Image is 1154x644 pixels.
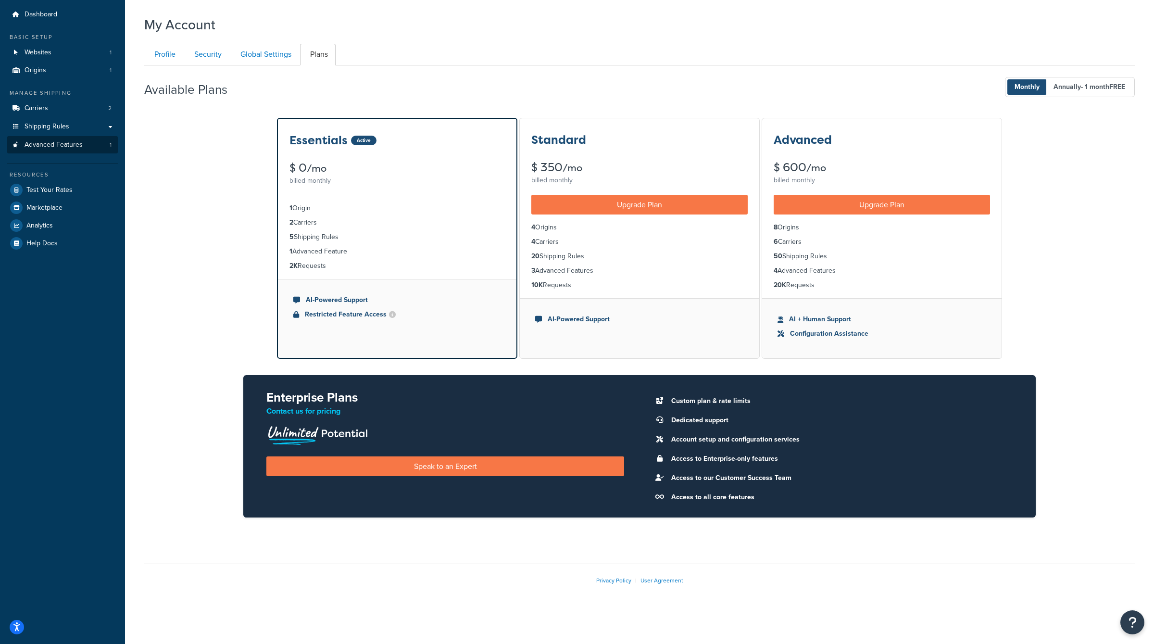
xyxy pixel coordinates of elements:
[289,162,505,174] div: $ 0
[289,261,505,271] li: Requests
[7,136,118,154] a: Advanced Features 1
[666,433,1013,446] li: Account setup and configuration services
[531,237,748,247] li: Carriers
[289,246,292,256] strong: 1
[778,314,986,325] li: AI + Human Support
[774,174,990,187] div: billed monthly
[774,251,990,262] li: Shipping Rules
[144,44,183,65] a: Profile
[7,235,118,252] a: Help Docs
[7,44,118,62] a: Websites 1
[535,314,744,325] li: AI-Powered Support
[26,222,53,230] span: Analytics
[144,15,215,34] h1: My Account
[7,171,118,179] div: Resources
[289,174,505,188] div: billed monthly
[351,136,376,145] div: Active
[531,174,748,187] div: billed monthly
[289,232,294,242] strong: 5
[26,186,73,194] span: Test Your Rates
[300,44,336,65] a: Plans
[25,49,51,57] span: Websites
[666,414,1013,427] li: Dedicated support
[774,134,832,146] h3: Advanced
[774,265,990,276] li: Advanced Features
[640,576,683,585] a: User Agreement
[289,261,298,271] strong: 2K
[289,232,505,242] li: Shipping Rules
[1007,79,1047,95] span: Monthly
[531,195,748,215] a: Upgrade Plan
[293,295,501,305] li: AI-Powered Support
[666,452,1013,466] li: Access to Enterprise-only features
[7,6,118,24] a: Dashboard
[531,251,539,261] strong: 20
[7,181,118,199] a: Test Your Rates
[25,104,48,113] span: Carriers
[774,265,778,276] strong: 4
[1005,77,1135,97] button: Monthly Annually- 1 monthFREE
[778,328,986,339] li: Configuration Assistance
[7,100,118,117] a: Carriers 2
[7,118,118,136] a: Shipping Rules
[7,217,118,234] a: Analytics
[7,199,118,216] a: Marketplace
[25,66,46,75] span: Origins
[25,11,57,19] span: Dashboard
[7,44,118,62] li: Websites
[266,423,368,445] img: Unlimited Potential
[289,203,505,214] li: Origin
[144,83,242,97] h2: Available Plans
[289,217,505,228] li: Carriers
[531,280,748,290] li: Requests
[25,141,83,149] span: Advanced Features
[1109,82,1125,92] b: FREE
[110,49,112,57] span: 1
[289,203,292,213] strong: 1
[1120,610,1144,634] button: Open Resource Center
[289,217,293,227] strong: 2
[7,100,118,117] li: Carriers
[26,204,63,212] span: Marketplace
[26,240,58,248] span: Help Docs
[635,576,637,585] span: |
[7,62,118,79] a: Origins 1
[774,222,990,233] li: Origins
[266,456,624,476] a: Speak to an Expert
[666,471,1013,485] li: Access to our Customer Success Team
[774,280,990,290] li: Requests
[531,222,748,233] li: Origins
[806,161,826,175] small: /mo
[774,162,990,174] div: $ 600
[774,222,778,232] strong: 8
[531,222,535,232] strong: 4
[666,491,1013,504] li: Access to all core features
[531,162,748,174] div: $ 350
[531,251,748,262] li: Shipping Rules
[7,62,118,79] li: Origins
[531,265,535,276] strong: 3
[596,576,631,585] a: Privacy Policy
[25,123,69,131] span: Shipping Rules
[289,134,348,147] h3: Essentials
[774,251,782,261] strong: 50
[774,195,990,215] a: Upgrade Plan
[293,309,501,320] li: Restricted Feature Access
[230,44,299,65] a: Global Settings
[774,280,786,290] strong: 20K
[531,134,586,146] h3: Standard
[1046,79,1132,95] span: Annually
[774,237,990,247] li: Carriers
[7,136,118,154] li: Advanced Features
[108,104,112,113] span: 2
[110,66,112,75] span: 1
[7,89,118,97] div: Manage Shipping
[110,141,112,149] span: 1
[1081,82,1125,92] span: - 1 month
